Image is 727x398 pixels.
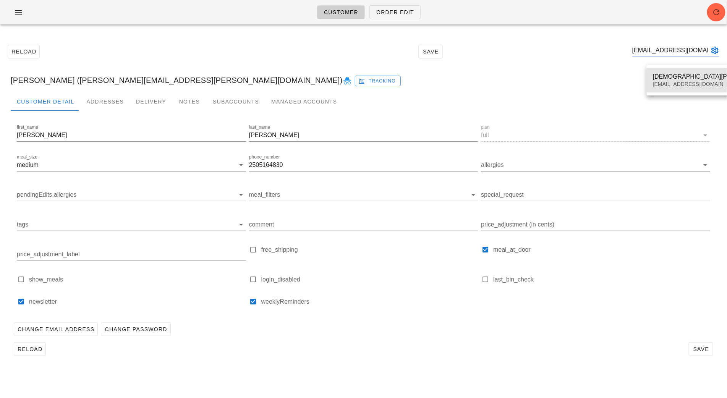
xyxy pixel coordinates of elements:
a: Tracking [355,74,401,86]
label: last_bin_check [493,276,710,283]
button: Tracking [355,76,401,86]
label: weeklyReminders [261,298,478,306]
div: tags [17,218,246,231]
div: pendingEdits.allergies [17,189,246,201]
span: Tracking [360,78,396,84]
div: Subaccounts [207,92,265,111]
span: Change Password [104,326,167,332]
div: meal_sizemedium [17,159,246,171]
div: medium [17,162,39,168]
label: phone_number [249,154,280,160]
button: Save [418,45,443,58]
div: allergies [481,159,710,171]
span: Change Email Address [17,326,94,332]
div: Customer Detail [11,92,80,111]
label: plan [481,125,490,130]
div: Addresses [80,92,130,111]
label: login_disabled [261,276,478,283]
button: Change Password [101,322,170,336]
input: Search by email or name [632,44,709,57]
div: Notes [172,92,207,111]
span: Save [692,346,710,352]
button: appended action [710,46,719,55]
div: Managed Accounts [265,92,343,111]
div: planfull [481,129,710,141]
button: Change Email Address [14,322,98,336]
span: Reload [11,49,36,55]
div: meal_filters [249,189,478,201]
label: meal_size [17,154,37,160]
a: Order Edit [369,5,421,19]
label: last_name [249,125,270,130]
span: Reload [17,346,42,352]
span: Customer [324,9,358,15]
label: newsletter [29,298,246,306]
span: Order Edit [376,9,414,15]
div: [PERSON_NAME] ([PERSON_NAME][EMAIL_ADDRESS][PERSON_NAME][DOMAIN_NAME]) [5,68,722,92]
label: first_name [17,125,38,130]
div: Delivery [130,92,172,111]
a: Customer [317,5,365,19]
button: Save [689,342,713,356]
label: meal_at_door [493,246,710,254]
label: show_meals [29,276,246,283]
button: Reload [14,342,46,356]
button: Reload [8,45,40,58]
label: free_shipping [261,246,478,254]
span: Save [422,49,439,55]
